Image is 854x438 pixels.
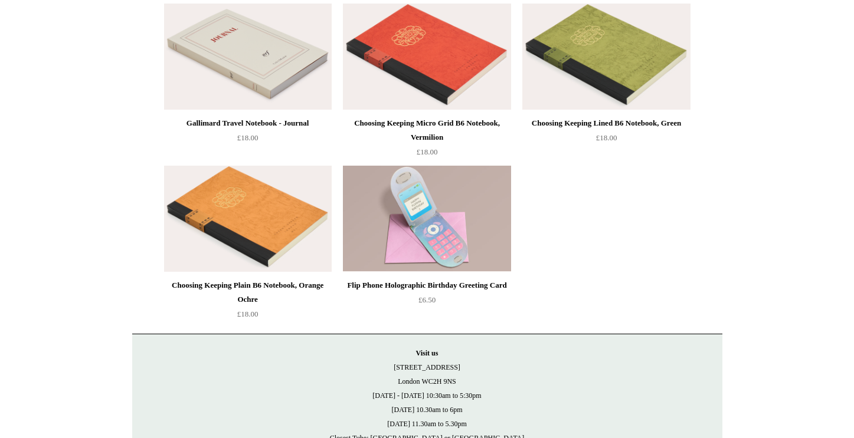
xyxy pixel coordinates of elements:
a: Choosing Keeping Plain B6 Notebook, Orange Ochre Choosing Keeping Plain B6 Notebook, Orange Ochre [164,166,332,272]
div: Choosing Keeping Micro Grid B6 Notebook, Vermilion [346,116,508,144]
div: Choosing Keeping Plain B6 Notebook, Orange Ochre [167,278,329,307]
a: Choosing Keeping Plain B6 Notebook, Orange Ochre £18.00 [164,278,332,327]
a: Gallimard Travel Notebook - Journal £18.00 [164,116,332,164]
img: Choosing Keeping Plain B6 Notebook, Orange Ochre [164,166,332,272]
span: £18.00 [417,147,438,156]
a: Gallimard Travel Notebook - Journal Gallimard Travel Notebook - Journal [164,4,332,110]
span: £18.00 [237,133,259,142]
img: Choosing Keeping Lined B6 Notebook, Green [522,4,690,110]
span: £18.00 [596,133,617,142]
div: Flip Phone Holographic Birthday Greeting Card [346,278,508,292]
span: £18.00 [237,309,259,318]
strong: Visit us [416,349,439,357]
div: Gallimard Travel Notebook - Journal [167,116,329,130]
a: Choosing Keeping Lined B6 Notebook, Green £18.00 [522,116,690,164]
div: Choosing Keeping Lined B6 Notebook, Green [525,116,687,130]
a: Flip Phone Holographic Birthday Greeting Card £6.50 [343,278,511,327]
a: Choosing Keeping Micro Grid B6 Notebook, Vermilion Choosing Keeping Micro Grid B6 Notebook, Vermi... [343,4,511,110]
a: Choosing Keeping Lined B6 Notebook, Green Choosing Keeping Lined B6 Notebook, Green [522,4,690,110]
img: Flip Phone Holographic Birthday Greeting Card [343,166,511,272]
a: Flip Phone Holographic Birthday Greeting Card Flip Phone Holographic Birthday Greeting Card [343,166,511,272]
img: Gallimard Travel Notebook - Journal [164,4,332,110]
span: £6.50 [418,295,436,304]
a: Choosing Keeping Micro Grid B6 Notebook, Vermilion £18.00 [343,116,511,164]
img: Choosing Keeping Micro Grid B6 Notebook, Vermilion [343,4,511,110]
